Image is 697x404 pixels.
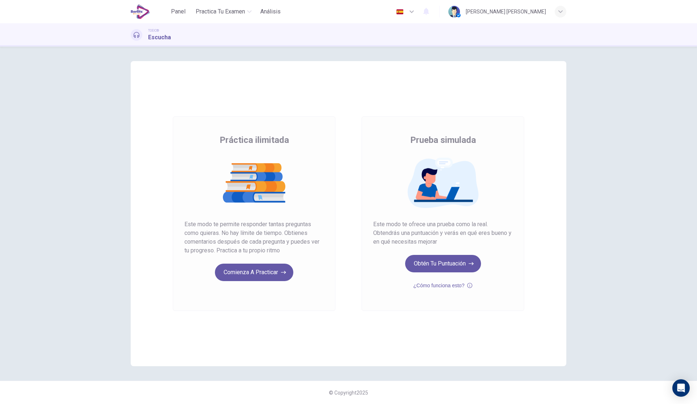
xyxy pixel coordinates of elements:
span: Este modo te ofrece una prueba como la real. Obtendrás una puntuación y verás en qué eres bueno y... [373,220,513,246]
button: Comienza a practicar [215,264,293,281]
span: Este modo te permite responder tantas preguntas como quieras. No hay límite de tiempo. Obtienes c... [184,220,324,255]
span: Práctica ilimitada [220,134,289,146]
div: Open Intercom Messenger [672,379,690,397]
span: Practica tu examen [196,7,245,16]
button: Panel [167,5,190,18]
button: Análisis [257,5,284,18]
img: EduSynch logo [131,4,150,19]
button: ¿Cómo funciona esto? [413,281,473,290]
a: EduSynch logo [131,4,167,19]
img: Profile picture [448,6,460,17]
span: © Copyright 2025 [329,390,368,396]
span: Prueba simulada [410,134,476,146]
span: TOEIC® [148,28,159,33]
span: Panel [171,7,186,16]
span: Análisis [260,7,281,16]
button: Obtén tu puntuación [405,255,481,272]
div: [PERSON_NAME] [PERSON_NAME] [466,7,546,16]
h1: Escucha [148,33,171,42]
img: es [395,9,404,15]
button: Practica tu examen [193,5,254,18]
